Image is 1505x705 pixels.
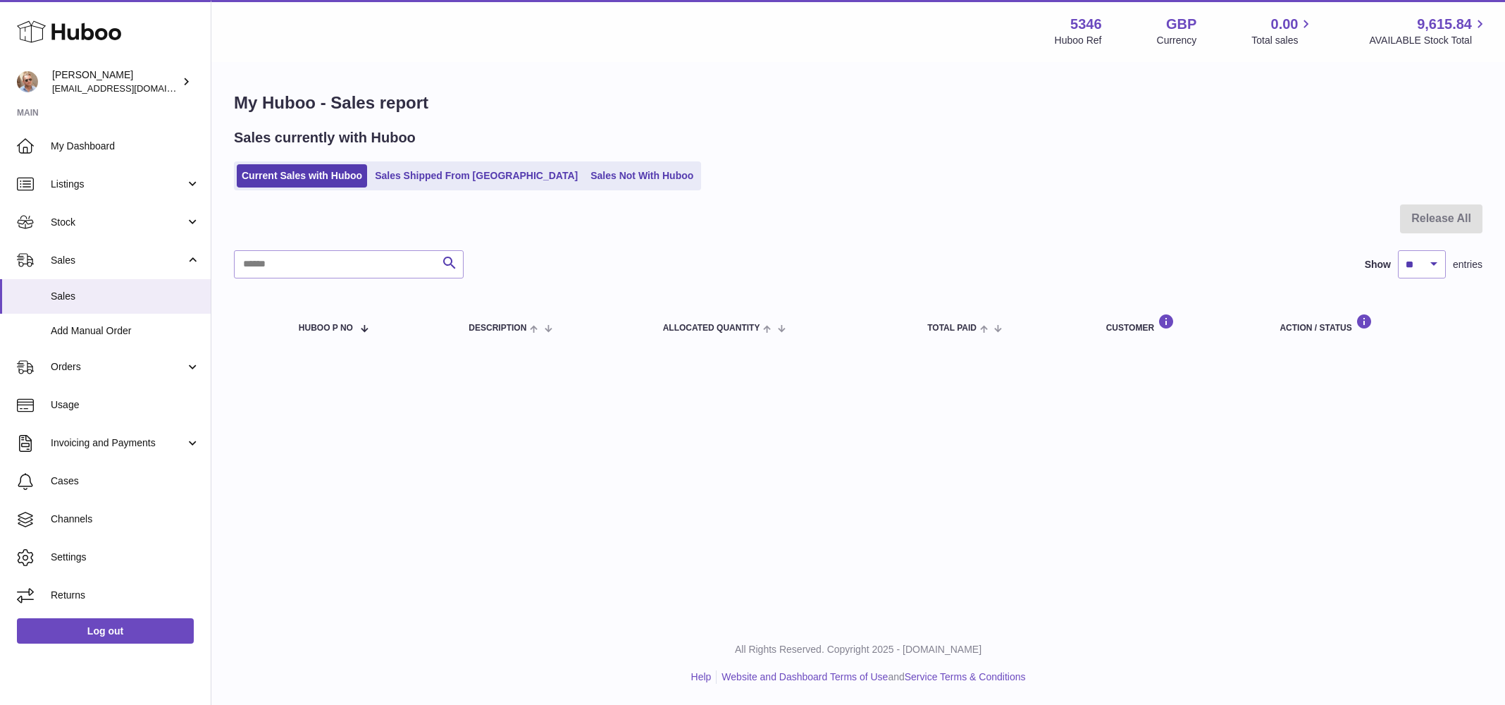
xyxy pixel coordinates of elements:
span: Listings [51,178,185,191]
span: Returns [51,589,200,602]
span: Cases [51,474,200,488]
span: Sales [51,254,185,267]
span: [EMAIL_ADDRESS][DOMAIN_NAME] [52,82,207,94]
span: Description [469,324,526,333]
span: My Dashboard [51,140,200,153]
div: Currency [1157,34,1197,47]
span: AVAILABLE Stock Total [1369,34,1488,47]
a: Sales Not With Huboo [586,164,698,188]
span: Invoicing and Payments [51,436,185,450]
span: Channels [51,513,200,526]
span: Settings [51,551,200,564]
li: and [717,670,1025,684]
span: 0.00 [1271,15,1299,34]
a: 9,615.84 AVAILABLE Stock Total [1369,15,1488,47]
img: support@radoneltd.co.uk [17,71,38,92]
div: Action / Status [1280,314,1468,333]
span: Usage [51,398,200,412]
span: Stock [51,216,185,229]
strong: GBP [1166,15,1196,34]
span: ALLOCATED Quantity [663,324,760,333]
a: Current Sales with Huboo [237,164,367,188]
h1: My Huboo - Sales report [234,92,1482,114]
span: Orders [51,360,185,374]
a: Sales Shipped From [GEOGRAPHIC_DATA] [370,164,583,188]
span: Add Manual Order [51,324,200,338]
div: [PERSON_NAME] [52,68,179,95]
div: Huboo Ref [1055,34,1102,47]
a: 0.00 Total sales [1251,15,1314,47]
a: Service Terms & Conditions [905,671,1026,682]
span: 9,615.84 [1417,15,1472,34]
span: entries [1453,258,1482,271]
strong: 5346 [1070,15,1102,34]
a: Log out [17,618,194,644]
span: Sales [51,290,200,303]
p: All Rights Reserved. Copyright 2025 - [DOMAIN_NAME] [223,643,1494,656]
span: Total sales [1251,34,1314,47]
span: Huboo P no [299,324,353,333]
div: Customer [1106,314,1252,333]
a: Website and Dashboard Terms of Use [721,671,888,682]
a: Help [691,671,712,682]
label: Show [1365,258,1391,271]
span: Total paid [927,324,977,333]
h2: Sales currently with Huboo [234,128,416,147]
